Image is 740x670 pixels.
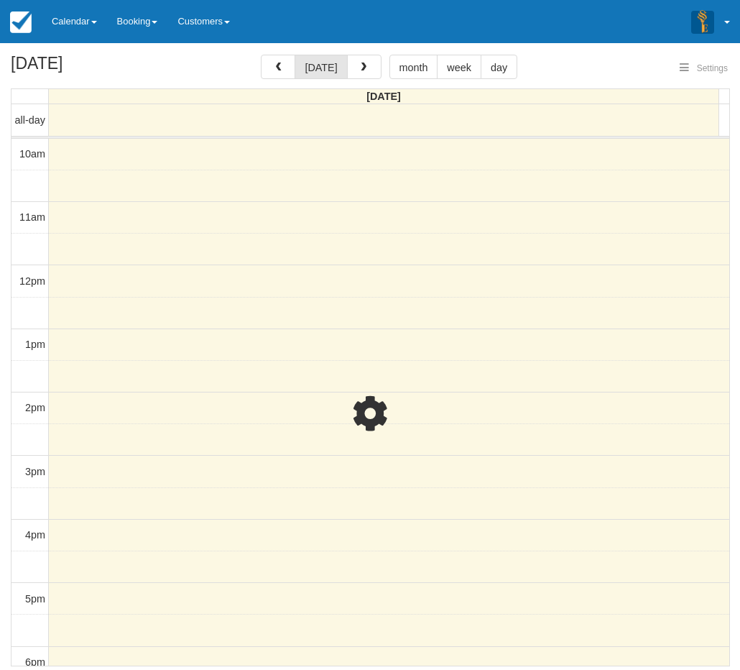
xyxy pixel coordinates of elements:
[25,339,45,350] span: 1pm
[19,148,45,160] span: 10am
[10,12,32,33] img: checkfront-main-nav-mini-logo.png
[25,529,45,541] span: 4pm
[295,55,347,79] button: [DATE]
[25,656,45,668] span: 6pm
[691,10,714,33] img: A3
[15,114,45,126] span: all-day
[671,58,736,79] button: Settings
[25,466,45,477] span: 3pm
[389,55,438,79] button: month
[19,275,45,287] span: 12pm
[437,55,481,79] button: week
[25,402,45,413] span: 2pm
[481,55,517,79] button: day
[366,91,401,102] span: [DATE]
[11,55,193,81] h2: [DATE]
[19,211,45,223] span: 11am
[697,63,728,73] span: Settings
[25,593,45,605] span: 5pm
